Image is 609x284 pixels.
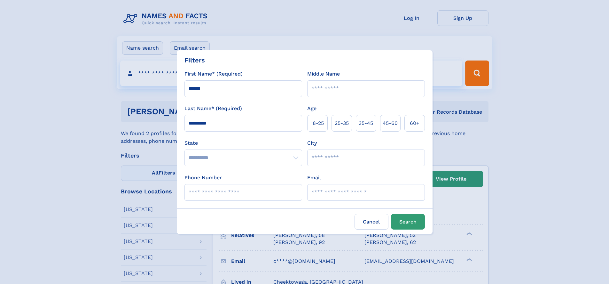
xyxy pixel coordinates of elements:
label: Middle Name [307,70,340,78]
div: Filters [184,55,205,65]
span: 35‑45 [359,119,373,127]
span: 18‑25 [311,119,324,127]
label: Phone Number [184,174,222,182]
label: City [307,139,317,147]
label: Last Name* (Required) [184,105,242,112]
label: First Name* (Required) [184,70,243,78]
span: 45‑60 [383,119,398,127]
span: 60+ [410,119,419,127]
label: Age [307,105,316,112]
button: Search [391,214,425,230]
span: 25‑35 [335,119,349,127]
label: State [184,139,302,147]
label: Cancel [355,214,388,230]
label: Email [307,174,321,182]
